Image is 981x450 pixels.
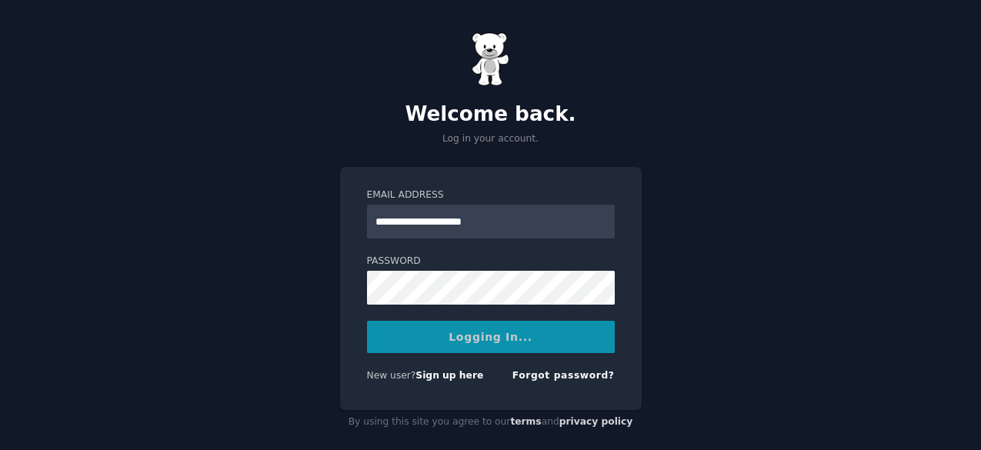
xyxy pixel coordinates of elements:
[367,370,416,381] span: New user?
[340,132,642,146] p: Log in your account.
[367,188,615,202] label: Email Address
[340,102,642,127] h2: Welcome back.
[340,410,642,435] div: By using this site you agree to our and
[510,416,541,427] a: terms
[559,416,633,427] a: privacy policy
[415,370,483,381] a: Sign up here
[367,255,615,268] label: Password
[472,32,510,86] img: Gummy Bear
[512,370,615,381] a: Forgot password?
